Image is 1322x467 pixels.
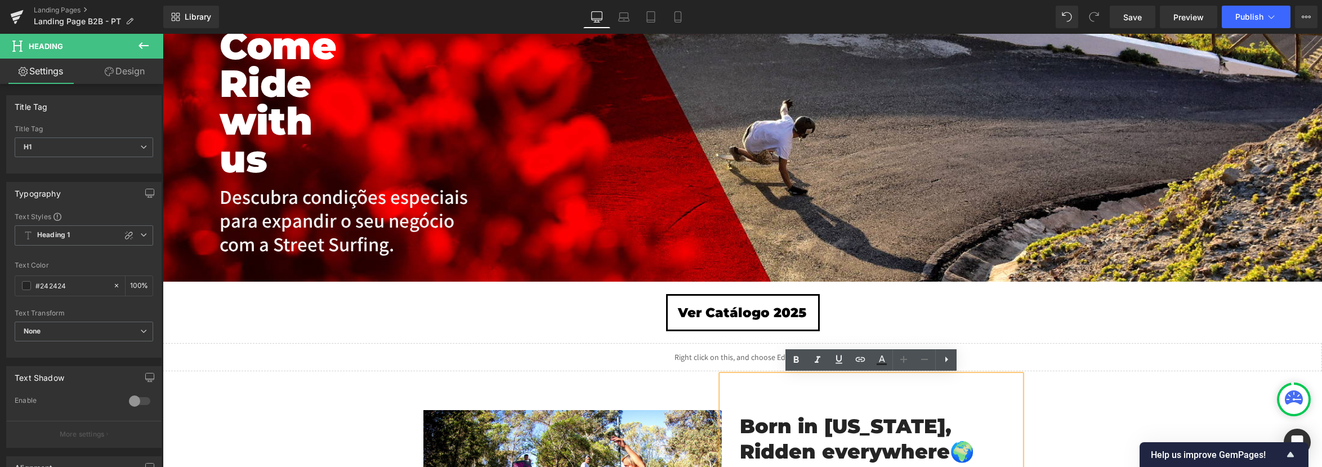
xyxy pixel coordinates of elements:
a: Desktop [583,6,610,28]
div: Enable [15,396,118,408]
div: Typography [15,183,61,198]
a: Ver Catálogo 2025 [515,271,644,287]
a: New Library [163,6,219,28]
div: Text Shadow [15,367,64,383]
span: Publish [1235,12,1263,21]
span: Heading [29,42,63,51]
div: % [126,276,153,296]
a: Tablet [637,6,664,28]
button: Publish [1222,6,1290,28]
span: Save [1123,11,1142,23]
button: Show survey - Help us improve GemPages! [1151,448,1297,461]
input: Color [35,279,108,292]
a: Laptop [610,6,637,28]
div: Title Tag [15,96,48,112]
p: Descubra condições especiais para expandir o seu negócio com a Street Surfing. [57,151,326,222]
div: Text Transform [15,309,153,317]
a: Mobile [664,6,691,28]
div: Text Styles [15,212,153,221]
a: Design [84,59,166,84]
button: Redo [1083,6,1105,28]
b: Heading 1 [37,230,70,240]
b: None [24,327,41,335]
div: Open Intercom Messenger [1284,429,1311,456]
a: Preview [1160,6,1217,28]
button: Undo [1056,6,1078,28]
span: Help us improve GemPages! [1151,450,1284,460]
span: Library [185,12,211,22]
p: More settings [60,429,105,439]
span: Landing Page B2B - PT [34,17,121,26]
a: Landing Pages [34,6,163,15]
button: More settings [7,421,161,447]
div: Title Tag [15,125,153,133]
button: More [1295,6,1317,28]
div: Text Color [15,261,153,269]
span: Preview [1173,11,1204,23]
b: H1 [24,143,32,151]
h1: Born in [US_STATE], Ridden everywhere🌍 [577,380,834,431]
